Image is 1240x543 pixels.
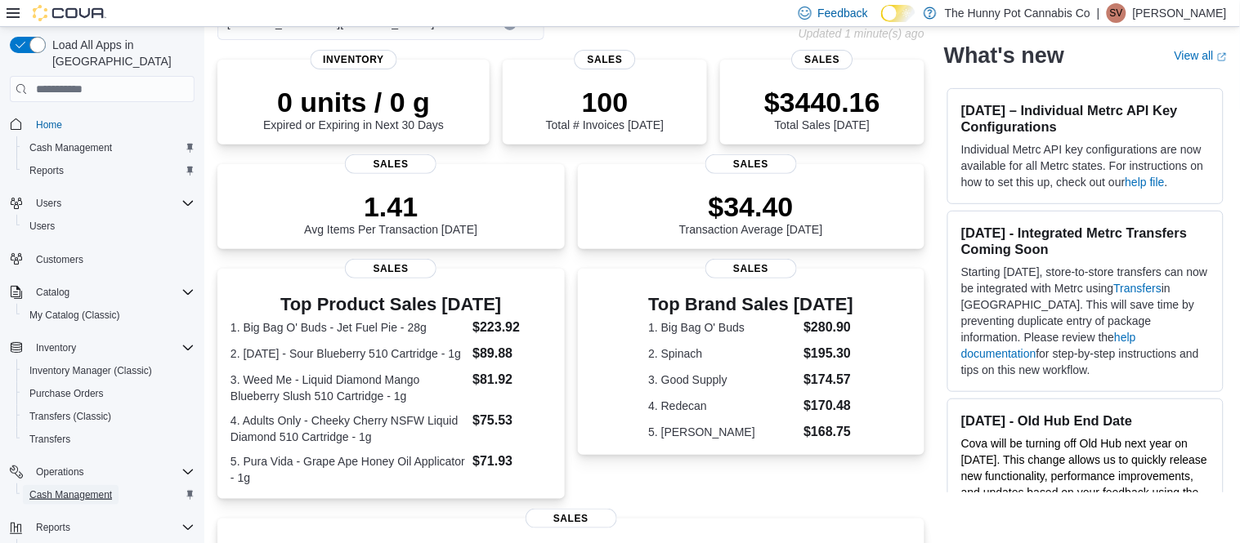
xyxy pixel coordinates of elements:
[29,462,195,482] span: Operations
[472,344,551,363] dd: $89.88
[764,86,880,118] p: $3440.16
[29,194,68,213] button: Users
[29,338,195,358] span: Inventory
[304,190,477,236] div: Avg Items Per Transaction [DATE]
[804,344,853,363] dd: $195.30
[263,86,444,118] p: 0 units / 0 g
[3,336,201,359] button: Inventory
[16,428,201,451] button: Transfers
[818,5,868,21] span: Feedback
[1107,3,1126,23] div: Steve Vandermeulen
[33,5,106,21] img: Cova
[23,384,195,403] span: Purchase Orders
[3,192,201,215] button: Users
[961,437,1207,532] span: Cova will be turning off Old Hub next year on [DATE]. This change allows us to quickly release ne...
[546,86,664,118] p: 100
[23,161,195,180] span: Reports
[29,283,76,302] button: Catalog
[945,3,1090,23] p: The Hunny Pot Cannabis Co
[23,138,195,158] span: Cash Management
[29,338,83,358] button: Inventory
[36,465,84,478] span: Operations
[648,398,797,414] dt: 4. Redecan
[23,305,195,325] span: My Catalog (Classic)
[310,50,397,69] span: Inventory
[23,138,119,158] a: Cash Management
[36,118,62,131] span: Home
[16,304,201,327] button: My Catalog (Classic)
[23,407,195,426] span: Transfers (Classic)
[472,370,551,389] dd: $81.92
[231,319,466,336] dt: 1. Big Bag O' Buds - Jet Fuel Pie - 28g
[881,5,915,22] input: Dark Mode
[804,396,853,416] dd: $170.48
[36,341,76,354] span: Inventory
[16,159,201,182] button: Reports
[263,86,444,131] div: Expired or Expiring in Next 30 Days
[29,249,195,269] span: Customers
[23,305,127,325] a: My Catalog (Classic)
[29,309,120,322] span: My Catalog (Classic)
[29,518,77,537] button: Reports
[23,161,70,180] a: Reports
[345,259,436,278] span: Sales
[804,370,853,389] dd: $174.57
[679,190,823,236] div: Transaction Average [DATE]
[1097,3,1100,23] p: |
[23,485,195,505] span: Cash Management
[304,190,477,223] p: 1.41
[231,412,466,445] dt: 4. Adults Only - Cheeky Cherry NSFW Liquid Diamond 510 Cartridge - 1g
[3,516,201,539] button: Reports
[648,372,797,388] dt: 3. Good Supply
[961,225,1210,257] h3: [DATE] - Integrated Metrc Transfers Coming Soon
[804,318,853,337] dd: $280.90
[23,430,195,449] span: Transfers
[881,22,882,23] span: Dark Mode
[944,42,1064,69] h2: What's new
[575,50,636,69] span: Sales
[472,411,551,430] dd: $75.53
[231,372,466,404] dt: 3. Weed Me - Liquid Diamond Mango Blueberry Slush 510 Cartridge - 1g
[961,141,1210,190] p: Individual Metrc API key configurations are now available for all Metrc states. For instructions ...
[23,216,195,236] span: Users
[23,485,119,505] a: Cash Management
[526,509,617,528] span: Sales
[23,361,159,381] a: Inventory Manager (Classic)
[792,50,853,69] span: Sales
[1114,282,1162,295] a: Transfers
[23,216,61,236] a: Users
[29,113,195,134] span: Home
[961,412,1210,429] h3: [DATE] - Old Hub End Date
[29,164,64,177] span: Reports
[16,215,201,238] button: Users
[29,220,55,233] span: Users
[345,154,436,174] span: Sales
[29,283,195,302] span: Catalog
[29,488,112,501] span: Cash Management
[472,452,551,471] dd: $71.93
[16,359,201,382] button: Inventory Manager (Classic)
[46,37,195,69] span: Load All Apps in [GEOGRAPHIC_DATA]
[36,286,69,299] span: Catalog
[961,264,1210,378] p: Starting [DATE], store-to-store transfers can now be integrated with Metrc using in [GEOGRAPHIC_D...
[29,518,195,537] span: Reports
[29,194,195,213] span: Users
[29,141,112,154] span: Cash Management
[1110,3,1123,23] span: SV
[29,410,111,423] span: Transfers (Classic)
[546,86,664,131] div: Total # Invoices [DATE]
[804,422,853,442] dd: $168.75
[648,295,853,314] h3: Top Brand Sales [DATE]
[3,461,201,483] button: Operations
[29,115,69,135] a: Home
[679,190,823,223] p: $34.40
[799,27,924,40] p: Updated 1 minute(s) ago
[472,318,551,337] dd: $223.92
[764,86,880,131] div: Total Sales [DATE]
[16,483,201,506] button: Cash Management
[705,154,797,174] span: Sales
[3,112,201,136] button: Home
[1175,49,1227,62] a: View allExternal link
[648,319,797,336] dt: 1. Big Bag O' Buds
[36,253,83,266] span: Customers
